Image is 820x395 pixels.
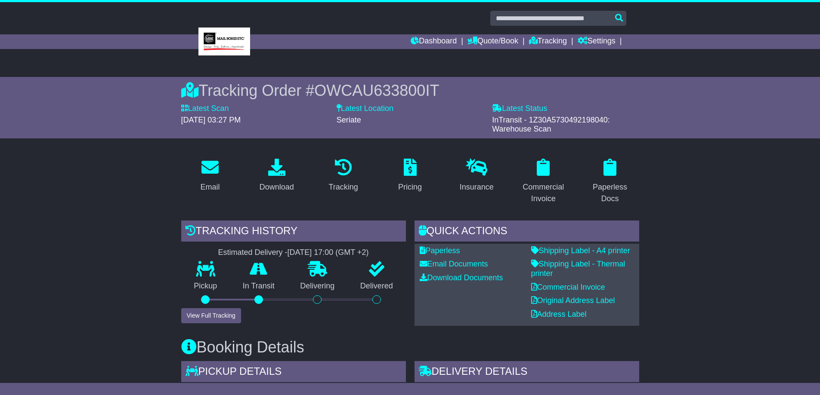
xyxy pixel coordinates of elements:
a: Original Address Label [531,296,615,305]
div: Tracking Order # [181,81,639,100]
label: Latest Scan [181,104,229,113]
a: Tracking [529,34,567,49]
label: Latest Location [337,104,393,113]
div: Insurance [460,181,494,193]
label: Latest Status [492,104,547,113]
div: Quick Actions [415,220,639,244]
div: Delivery Details [415,361,639,384]
span: InTransit - 1Z30A5730492198040: Warehouse Scan [492,116,610,134]
a: Download [254,156,300,196]
button: View Full Tracking [181,308,241,323]
div: Download [260,181,294,193]
div: Estimated Delivery - [181,248,406,257]
p: In Transit [230,282,288,291]
a: Settings [578,34,616,49]
span: Seriate [337,116,361,124]
img: MBE Malvern [198,28,250,55]
a: Shipping Label - A4 printer [531,246,630,255]
div: [DATE] 17:00 (GMT +2) [288,248,369,257]
div: Pricing [398,181,422,193]
a: Download Documents [420,273,503,282]
a: Dashboard [411,34,457,49]
div: Paperless Docs [587,181,634,205]
div: Pickup Details [181,361,406,384]
div: Email [200,181,220,193]
a: Pricing [393,156,427,196]
a: Email Documents [420,260,488,268]
h3: Booking Details [181,339,639,356]
a: Commercial Invoice [531,283,605,291]
span: OWCAU633800IT [314,82,439,99]
a: Quote/Book [467,34,518,49]
a: Commercial Invoice [514,156,572,208]
a: Shipping Label - Thermal printer [531,260,625,278]
a: Insurance [454,156,499,196]
p: Delivered [347,282,406,291]
a: Tracking [323,156,363,196]
div: Tracking [328,181,358,193]
a: Address Label [531,310,587,318]
a: Paperless Docs [581,156,639,208]
a: Email [195,156,225,196]
div: Tracking history [181,220,406,244]
a: Paperless [420,246,460,255]
span: [DATE] 03:27 PM [181,116,241,124]
div: Commercial Invoice [520,181,567,205]
p: Pickup [181,282,230,291]
p: Delivering [288,282,348,291]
